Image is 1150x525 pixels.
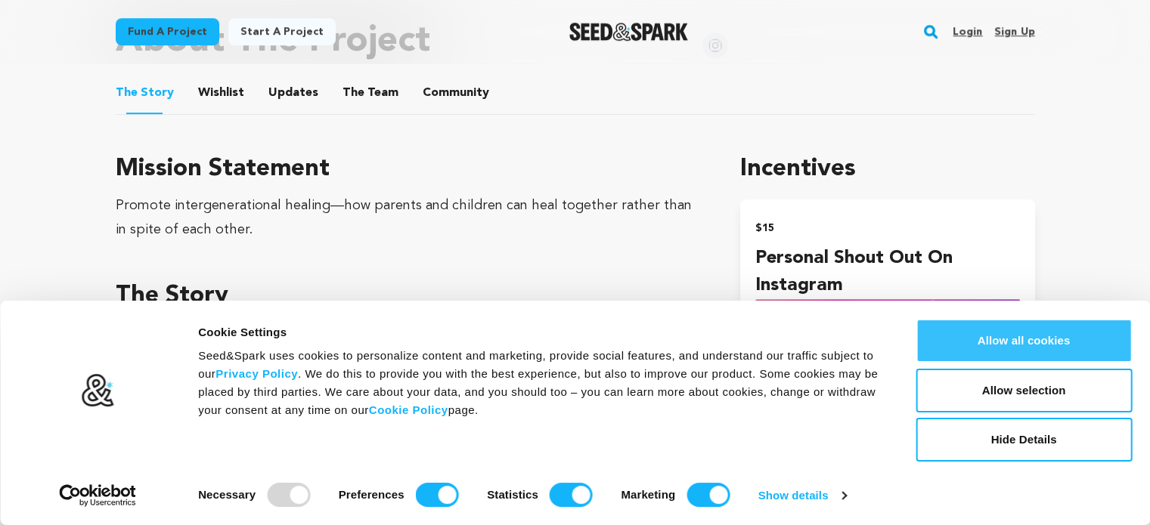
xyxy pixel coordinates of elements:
[423,84,489,102] span: Community
[339,488,405,501] strong: Preferences
[755,245,1019,299] h4: Personal shout out on Instagram
[116,84,174,102] span: Story
[198,488,256,501] strong: Necessary
[740,151,1034,187] h1: Incentives
[916,418,1132,462] button: Hide Details
[569,23,688,41] img: Seed&Spark Logo Dark Mode
[116,193,705,242] div: Promote intergenerational healing—how parents and children can heal together rather than in spite...
[994,20,1034,44] a: Sign up
[755,299,1019,487] img: incentive
[369,403,448,416] a: Cookie Policy
[116,84,138,102] span: The
[343,84,398,102] span: Team
[198,84,244,102] span: Wishlist
[32,484,164,507] a: Usercentrics Cookiebot - opens in a new window
[758,484,846,507] a: Show details
[953,20,982,44] a: Login
[116,278,705,314] h3: The Story
[198,347,882,419] div: Seed&Spark uses cookies to personalize content and marketing, provide social features, and unders...
[916,369,1132,412] button: Allow selection
[116,151,705,187] h3: Mission Statement
[487,488,538,501] strong: Statistics
[116,18,219,45] a: Fund a project
[198,323,882,341] div: Cookie Settings
[228,18,336,45] a: Start a project
[569,23,688,41] a: Seed&Spark Homepage
[343,84,364,102] span: The
[81,373,115,408] img: logo
[215,367,298,380] a: Privacy Policy
[621,488,675,501] strong: Marketing
[755,218,1019,239] h2: $15
[197,477,198,477] legend: Consent Selection
[916,319,1132,363] button: Allow all cookies
[268,84,318,102] span: Updates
